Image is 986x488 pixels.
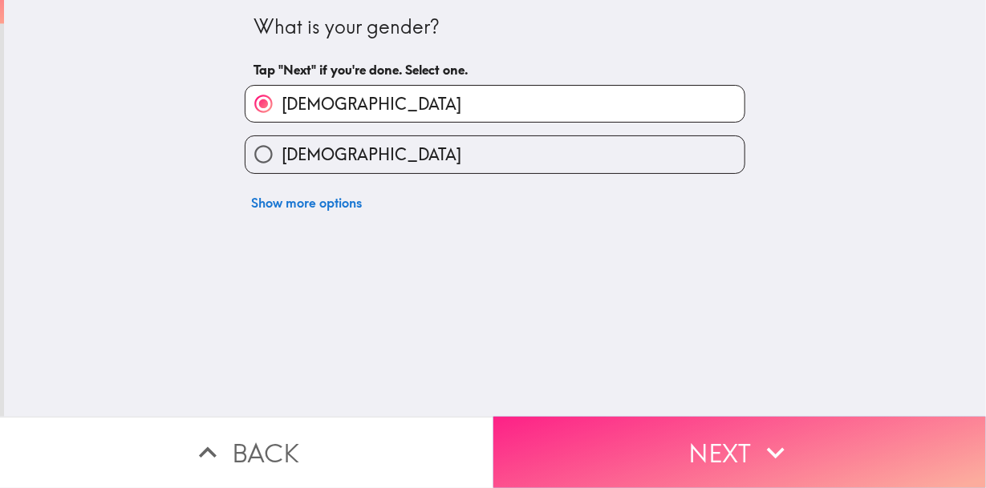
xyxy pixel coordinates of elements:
[245,136,745,172] button: [DEMOGRAPHIC_DATA]
[254,61,736,79] h6: Tap "Next" if you're done. Select one.
[282,93,461,115] span: [DEMOGRAPHIC_DATA]
[282,143,461,166] span: [DEMOGRAPHIC_DATA]
[245,187,368,219] button: Show more options
[254,14,736,41] div: What is your gender?
[245,86,745,122] button: [DEMOGRAPHIC_DATA]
